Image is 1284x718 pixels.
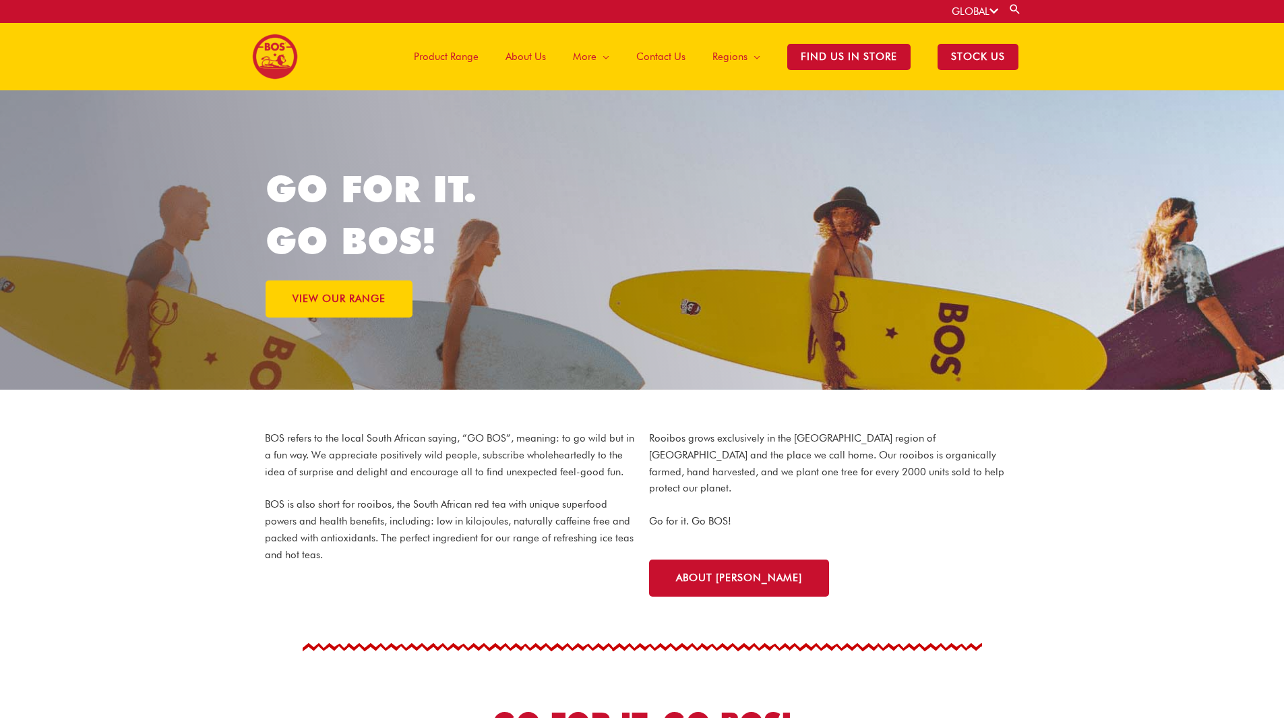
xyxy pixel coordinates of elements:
nav: Site Navigation [390,23,1032,90]
a: Contact Us [623,23,699,90]
a: About Us [492,23,559,90]
a: VIEW OUR RANGE [266,280,412,318]
p: Rooibos grows exclusively in the [GEOGRAPHIC_DATA] region of [GEOGRAPHIC_DATA] and the place we c... [649,430,1020,497]
a: STOCK US [924,23,1032,90]
span: Regions [712,36,747,77]
a: Find Us in Store [774,23,924,90]
span: More [573,36,597,77]
a: About [PERSON_NAME] [649,560,829,597]
h1: GO FOR IT. GO BOS! [266,163,642,267]
a: Regions [699,23,774,90]
span: About [PERSON_NAME] [676,573,802,583]
span: VIEW OUR RANGE [293,294,386,304]
span: Product Range [414,36,479,77]
span: Find Us in Store [787,44,911,70]
a: Search button [1008,3,1022,16]
img: BOS logo finals-200px [252,34,298,80]
span: Contact Us [636,36,685,77]
p: BOS is also short for rooibos, the South African red tea with unique superfood powers and health ... [265,496,636,563]
a: More [559,23,623,90]
a: Product Range [400,23,492,90]
span: About Us [506,36,546,77]
span: STOCK US [938,44,1018,70]
a: GLOBAL [952,5,998,18]
p: BOS refers to the local South African saying, “GO BOS”, meaning: to go wild but in a fun way. We ... [265,430,636,480]
p: Go for it. Go BOS! [649,513,1020,530]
